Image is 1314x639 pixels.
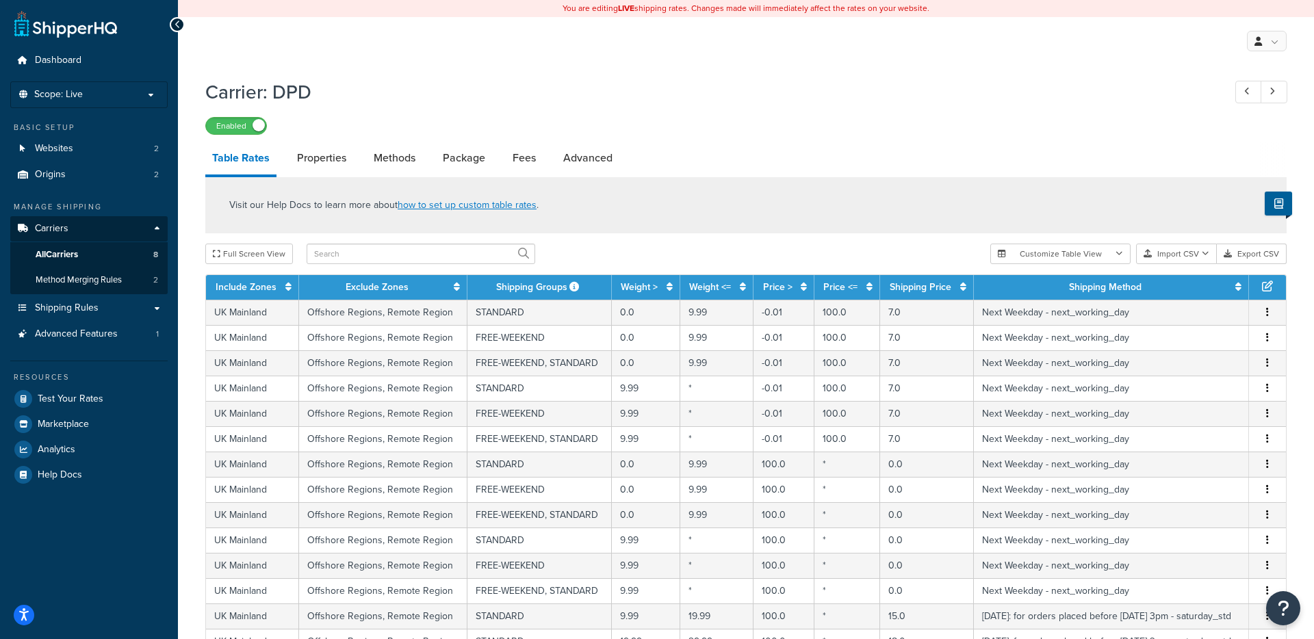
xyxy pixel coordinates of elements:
[34,89,83,101] span: Scope: Live
[753,553,814,578] td: 100.0
[10,136,168,161] li: Websites
[814,350,880,376] td: 100.0
[612,376,680,401] td: 9.99
[880,527,974,553] td: 0.0
[814,401,880,426] td: 100.0
[35,328,118,340] span: Advanced Features
[612,401,680,426] td: 9.99
[506,142,543,174] a: Fees
[974,452,1249,477] td: Next Weekday - next_working_day
[880,350,974,376] td: 7.0
[680,350,753,376] td: 9.99
[10,387,168,411] a: Test Your Rates
[974,376,1249,401] td: Next Weekday - next_working_day
[10,216,168,294] li: Carriers
[206,325,299,350] td: UK Mainland
[10,268,168,293] a: Method Merging Rules2
[612,502,680,527] td: 0.0
[467,376,612,401] td: STANDARD
[763,280,793,294] a: Price >
[206,376,299,401] td: UK Mainland
[10,296,168,321] a: Shipping Rules
[10,268,168,293] li: Method Merging Rules
[612,553,680,578] td: 9.99
[206,553,299,578] td: UK Mainland
[299,401,467,426] td: Offshore Regions, Remote Region
[205,244,293,264] button: Full Screen View
[436,142,492,174] a: Package
[612,300,680,325] td: 0.0
[10,216,168,242] a: Carriers
[36,249,78,261] span: All Carriers
[206,300,299,325] td: UK Mainland
[467,300,612,325] td: STANDARD
[206,603,299,629] td: UK Mainland
[612,477,680,502] td: 0.0
[10,201,168,213] div: Manage Shipping
[38,419,89,430] span: Marketplace
[753,426,814,452] td: -0.01
[612,527,680,553] td: 9.99
[467,527,612,553] td: STANDARD
[814,426,880,452] td: 100.0
[154,169,159,181] span: 2
[10,462,168,487] a: Help Docs
[974,350,1249,376] td: Next Weekday - next_working_day
[36,274,122,286] span: Method Merging Rules
[974,401,1249,426] td: Next Weekday - next_working_day
[467,578,612,603] td: FREE-WEEKEND, STANDARD
[1069,280,1142,294] a: Shipping Method
[38,444,75,456] span: Analytics
[206,401,299,426] td: UK Mainland
[680,325,753,350] td: 9.99
[880,553,974,578] td: 0.0
[10,48,168,73] a: Dashboard
[10,322,168,347] a: Advanced Features1
[890,280,951,294] a: Shipping Price
[467,477,612,502] td: FREE-WEEKEND
[1235,81,1262,103] a: Previous Record
[880,603,974,629] td: 15.0
[206,118,266,134] label: Enabled
[753,527,814,553] td: 100.0
[990,244,1131,264] button: Customize Table View
[680,477,753,502] td: 9.99
[206,477,299,502] td: UK Mainland
[299,300,467,325] td: Offshore Regions, Remote Region
[206,502,299,527] td: UK Mainland
[753,477,814,502] td: 100.0
[753,350,814,376] td: -0.01
[612,452,680,477] td: 0.0
[299,426,467,452] td: Offshore Regions, Remote Region
[299,603,467,629] td: Offshore Regions, Remote Region
[10,242,168,268] a: AllCarriers8
[467,325,612,350] td: FREE-WEEKEND
[206,452,299,477] td: UK Mainland
[299,527,467,553] td: Offshore Regions, Remote Region
[10,437,168,462] a: Analytics
[612,426,680,452] td: 9.99
[10,122,168,133] div: Basic Setup
[467,275,612,300] th: Shipping Groups
[299,350,467,376] td: Offshore Regions, Remote Region
[753,452,814,477] td: 100.0
[467,426,612,452] td: FREE-WEEKEND, STANDARD
[556,142,619,174] a: Advanced
[10,412,168,436] a: Marketplace
[753,578,814,603] td: 100.0
[153,249,158,261] span: 8
[290,142,353,174] a: Properties
[974,426,1249,452] td: Next Weekday - next_working_day
[1266,591,1300,625] button: Open Resource Center
[299,452,467,477] td: Offshore Regions, Remote Region
[1261,81,1287,103] a: Next Record
[753,401,814,426] td: -0.01
[467,502,612,527] td: FREE-WEEKEND, STANDARD
[612,603,680,629] td: 9.99
[974,477,1249,502] td: Next Weekday - next_working_day
[156,328,159,340] span: 1
[880,578,974,603] td: 0.0
[154,143,159,155] span: 2
[814,325,880,350] td: 100.0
